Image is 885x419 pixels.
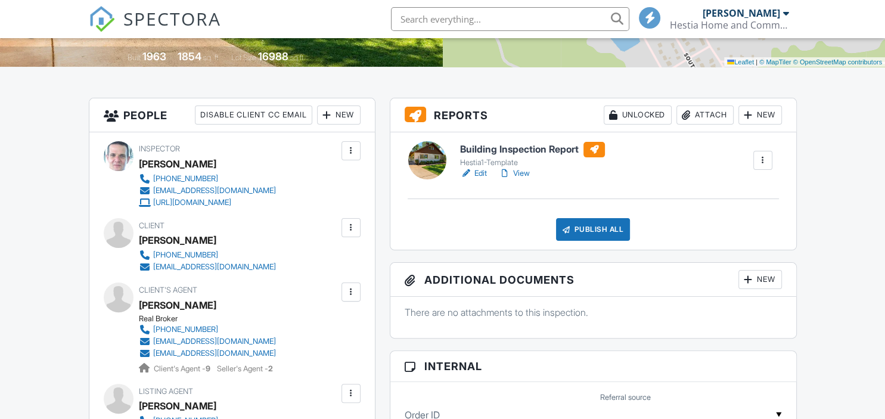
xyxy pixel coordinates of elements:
[268,364,273,373] strong: 2
[390,98,796,132] h3: Reports
[153,250,218,260] div: [PHONE_NUMBER]
[203,53,220,62] span: sq. ft.
[405,306,782,319] p: There are no attachments to this inspection.
[139,221,164,230] span: Client
[139,314,285,324] div: Real Broker
[153,186,276,195] div: [EMAIL_ADDRESS][DOMAIN_NAME]
[390,351,796,382] h3: Internal
[128,53,141,62] span: Built
[139,285,197,294] span: Client's Agent
[499,167,530,179] a: View
[317,105,361,125] div: New
[178,50,201,63] div: 1854
[153,349,276,358] div: [EMAIL_ADDRESS][DOMAIN_NAME]
[460,142,605,168] a: Building Inspection Report Hestia1-Template
[139,197,276,209] a: [URL][DOMAIN_NAME]
[676,105,734,125] div: Attach
[390,263,796,297] h3: Additional Documents
[153,337,276,346] div: [EMAIL_ADDRESS][DOMAIN_NAME]
[759,58,791,66] a: © MapTiler
[738,105,782,125] div: New
[139,347,276,359] a: [EMAIL_ADDRESS][DOMAIN_NAME]
[139,185,276,197] a: [EMAIL_ADDRESS][DOMAIN_NAME]
[556,218,631,241] div: Publish All
[139,173,276,185] a: [PHONE_NUMBER]
[600,392,651,403] label: Referral source
[139,296,216,314] a: [PERSON_NAME]
[738,270,782,289] div: New
[460,142,605,157] h6: Building Inspection Report
[139,249,276,261] a: [PHONE_NUMBER]
[153,198,231,207] div: [URL][DOMAIN_NAME]
[139,261,276,273] a: [EMAIL_ADDRESS][DOMAIN_NAME]
[703,7,780,19] div: [PERSON_NAME]
[139,155,216,173] div: [PERSON_NAME]
[139,387,193,396] span: Listing Agent
[290,53,305,62] span: sq.ft.
[604,105,672,125] div: Unlocked
[153,174,218,184] div: [PHONE_NUMBER]
[139,397,216,415] a: [PERSON_NAME]
[153,262,276,272] div: [EMAIL_ADDRESS][DOMAIN_NAME]
[793,58,882,66] a: © OpenStreetMap contributors
[139,324,276,336] a: [PHONE_NUMBER]
[142,50,166,63] div: 1963
[206,364,210,373] strong: 9
[139,231,216,249] div: [PERSON_NAME]
[139,336,276,347] a: [EMAIL_ADDRESS][DOMAIN_NAME]
[153,325,218,334] div: [PHONE_NUMBER]
[154,364,212,373] span: Client's Agent -
[123,6,221,31] span: SPECTORA
[195,105,312,125] div: Disable Client CC Email
[670,19,789,31] div: Hestia Home and Commercial Inspections
[139,144,180,153] span: Inspector
[89,6,115,32] img: The Best Home Inspection Software - Spectora
[89,16,221,41] a: SPECTORA
[727,58,754,66] a: Leaflet
[460,158,605,167] div: Hestia1-Template
[391,7,629,31] input: Search everything...
[258,50,288,63] div: 16988
[231,53,256,62] span: Lot Size
[460,167,487,179] a: Edit
[756,58,757,66] span: |
[217,364,273,373] span: Seller's Agent -
[89,98,375,132] h3: People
